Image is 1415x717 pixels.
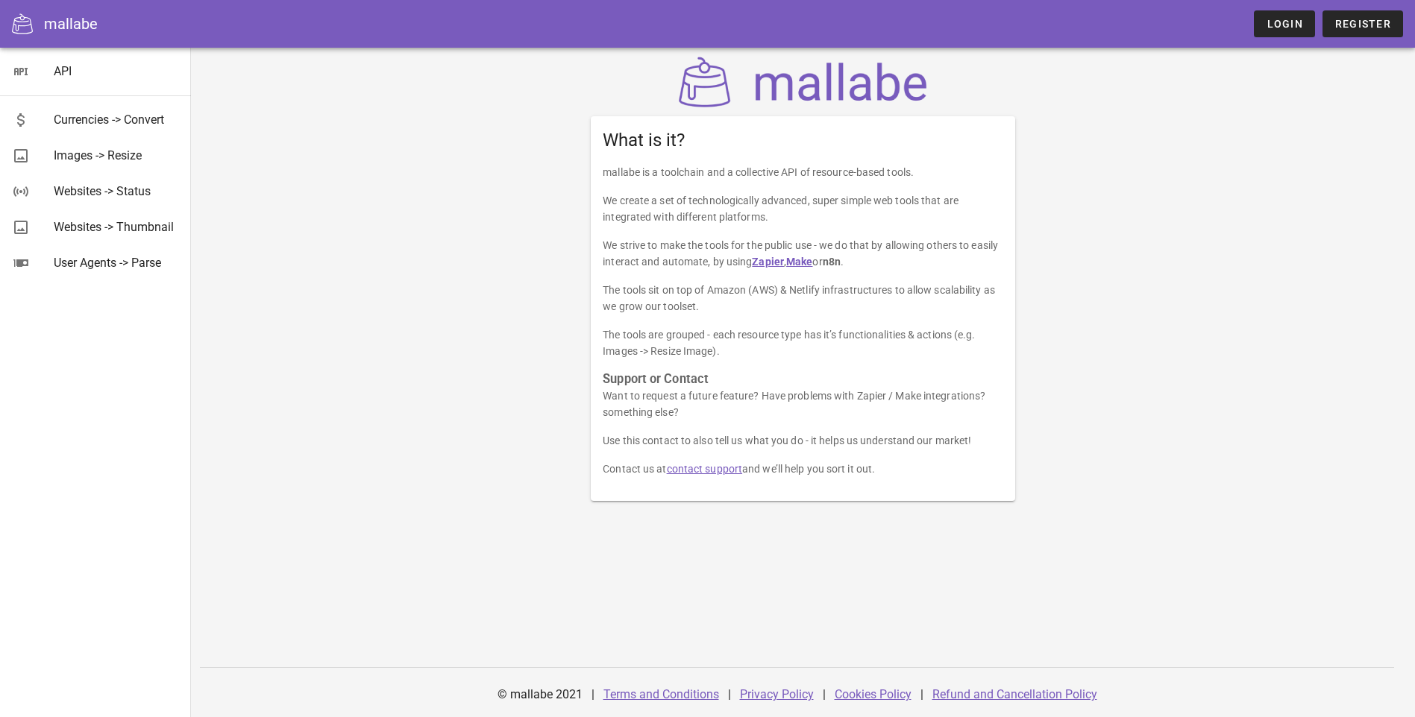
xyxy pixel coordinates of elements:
[835,687,912,701] a: Cookies Policy
[1254,10,1314,37] a: Login
[728,677,731,713] div: |
[667,463,743,475] a: contact support
[603,237,1003,270] p: We strive to make the tools for the public use - we do that by allowing others to easily interact...
[603,687,719,701] a: Terms and Conditions
[54,148,179,162] div: Images -> Resize
[603,326,1003,359] p: The tools are grouped - each resource type has it’s functionalities & actions (e.g. Images -> Res...
[752,256,784,268] a: Zapier
[603,388,1003,420] p: Want to request a future feature? Have problems with Zapier / Make integrations? something else?
[603,164,1003,180] p: mallabe is a toolchain and a collective API of resource-based tools.
[603,461,1003,477] p: Contact us at and we’ll help you sort it out.
[603,371,1003,388] h3: Support or Contact
[54,64,179,78] div: API
[740,687,814,701] a: Privacy Policy
[1323,10,1403,37] a: Register
[54,220,179,234] div: Websites -> Thumbnail
[1266,18,1302,30] span: Login
[603,432,1003,449] p: Use this contact to also tell us what you do - it helps us understand our market!
[54,184,179,198] div: Websites -> Status
[920,677,923,713] div: |
[823,256,841,268] strong: n8n
[603,192,1003,225] p: We create a set of technologically advanced, super simple web tools that are integrated with diff...
[54,256,179,270] div: User Agents -> Parse
[786,256,812,268] a: Make
[823,677,826,713] div: |
[591,116,1015,164] div: What is it?
[489,677,592,713] div: © mallabe 2021
[603,282,1003,315] p: The tools sit on top of Amazon (AWS) & Netlify infrastructures to allow scalability as we grow ou...
[932,687,1097,701] a: Refund and Cancellation Policy
[675,57,932,107] img: mallabe Logo
[54,113,179,127] div: Currencies -> Convert
[1334,18,1391,30] span: Register
[44,13,98,35] div: mallabe
[592,677,594,713] div: |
